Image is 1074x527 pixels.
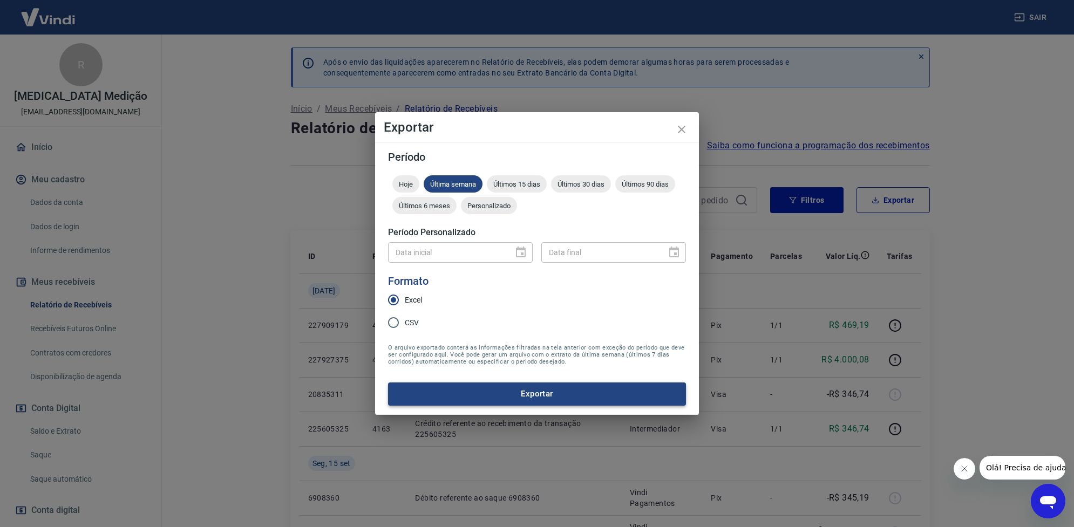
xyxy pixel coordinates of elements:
span: Personalizado [461,202,517,210]
span: Últimos 90 dias [615,180,675,188]
div: Hoje [392,175,419,193]
span: Última semana [424,180,482,188]
span: Últimos 30 dias [551,180,611,188]
input: DD/MM/YYYY [388,242,506,262]
legend: Formato [388,273,429,289]
div: Personalizado [461,197,517,214]
span: Olá! Precisa de ajuda? [6,8,91,16]
div: Últimos 90 dias [615,175,675,193]
div: Últimos 6 meses [392,197,457,214]
span: Últimos 6 meses [392,202,457,210]
span: Últimos 15 dias [487,180,547,188]
span: Hoje [392,180,419,188]
span: Excel [405,295,422,306]
span: CSV [405,317,419,328]
input: DD/MM/YYYY [541,242,659,262]
button: Exportar [388,382,686,405]
div: Últimos 30 dias [551,175,611,193]
h4: Exportar [384,121,690,134]
div: Últimos 15 dias [487,175,547,193]
h5: Período [388,152,686,162]
iframe: Fechar mensagem [954,458,975,480]
iframe: Mensagem da empresa [980,456,1065,480]
button: close [669,117,695,142]
span: O arquivo exportado conterá as informações filtradas na tela anterior com exceção do período que ... [388,344,686,365]
div: Última semana [424,175,482,193]
h5: Período Personalizado [388,227,686,238]
iframe: Botão para abrir a janela de mensagens [1031,484,1065,518]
